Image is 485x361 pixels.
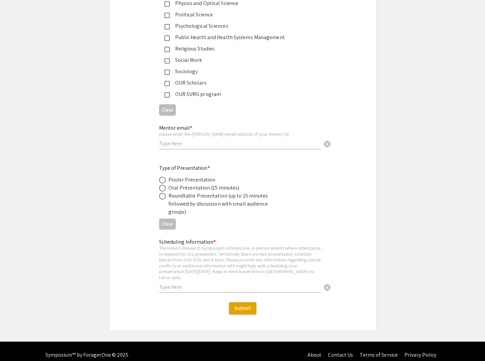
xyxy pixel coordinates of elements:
div: Poster Presentation [168,176,216,184]
div: Social Work [170,56,310,64]
div: Psychological Sciences [170,22,310,30]
input: Type Here [159,283,321,290]
mat-label: Mentor email [159,124,192,131]
div: Public Health and Health Systems Management [170,33,310,41]
button: Clear [159,219,176,230]
div: Sociology [170,68,310,76]
div: The Honors Research Symposium includes live, in-person events where attendance is required for AL... [159,245,321,280]
button: Clear [321,280,334,294]
div: OUR SURG program [170,90,310,98]
div: Roundtable Presentation (up to 15 minutes followed by discussion with small audience groups) [168,192,285,216]
div: Oral Presentation (15 minutes) [168,184,240,192]
div: OUR Scholars [170,79,310,87]
span: cancel [323,283,331,291]
input: Type Here [159,140,321,147]
button: Submit [229,302,256,314]
div: Religious Studies [170,45,310,53]
a: About [308,351,322,358]
button: Clear [321,137,334,150]
span: Submit [234,305,251,312]
div: please enter the [PERSON_NAME] email address of your mentor (s) [159,131,321,137]
a: Contact Us [328,351,353,358]
button: Clear [159,104,176,115]
mat-label: Type of Presentation [159,164,210,171]
iframe: Chat [5,331,28,356]
mat-label: Scheduling Information [159,238,216,245]
div: Political Science [170,11,310,19]
span: cancel [323,140,331,148]
a: Privacy Policy [404,351,436,358]
a: Terms of Service [360,351,398,358]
